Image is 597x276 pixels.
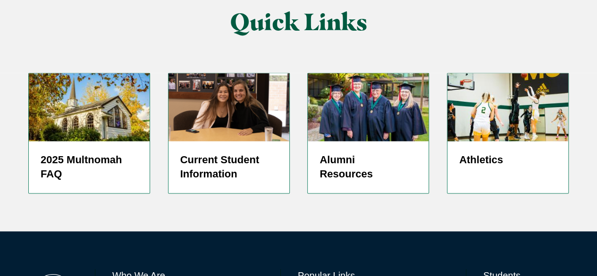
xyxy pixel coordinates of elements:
[41,153,138,181] h5: 2025 Multnomah FAQ
[320,153,417,181] h5: Alumni Resources
[180,153,277,181] h5: Current Student Information
[307,73,429,193] a: 50 Year Alumni 2019 Alumni Resources
[29,73,150,141] img: Prayer Chapel in Fall
[168,73,290,193] a: screenshot-2024-05-27-at-1.37.12-pm Current Student Information
[121,9,476,35] h2: Quick Links
[447,73,568,141] img: WBBALL_WEB
[308,73,429,141] img: 50 Year Alumni 2019
[168,73,289,141] img: screenshot-2024-05-27-at-1.37.12-pm
[28,73,150,193] a: Prayer Chapel in Fall 2025 Multnomah FAQ
[459,153,556,167] h5: Athletics
[447,73,569,193] a: Women's Basketball player shooting jump shot Athletics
